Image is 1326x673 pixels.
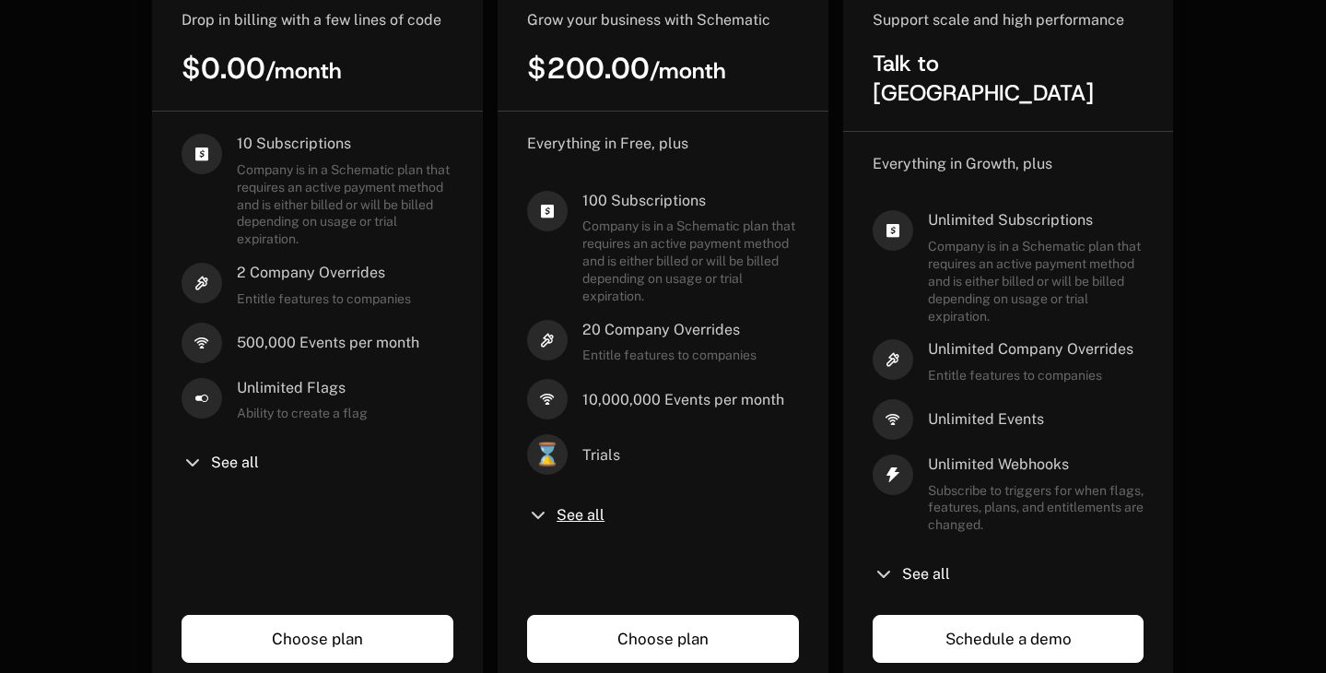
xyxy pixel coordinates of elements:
[873,455,913,495] i: thunder
[650,56,726,86] sub: / month
[527,11,770,29] span: Grow your business with Schematic
[265,56,342,86] sub: / month
[182,134,222,174] i: cashapp
[928,482,1144,535] span: Subscribe to triggers for when flags, features, plans, and entitlements are changed.
[182,49,342,88] span: $0.00
[527,49,726,88] span: $200.00
[873,11,1124,29] span: Support scale and high performance
[237,263,411,283] span: 2 Company Overrides
[237,333,419,353] span: 500,000 Events per month
[182,615,453,663] a: Choose plan
[928,409,1044,430] span: Unlimited Events
[873,49,1094,108] span: Talk to [GEOGRAPHIC_DATA]
[582,191,799,211] span: 100 Subscriptions
[928,238,1144,325] span: Company is in a Schematic plan that requires an active payment method and is either billed or wil...
[182,323,222,363] i: signal
[582,347,757,364] span: Entitle features to companies
[873,339,913,380] i: hammer
[527,320,568,360] i: hammer
[182,452,204,474] i: chevron-down
[873,155,1052,172] span: Everything in Growth, plus
[582,218,799,304] span: Company is in a Schematic plan that requires an active payment method and is either billed or wil...
[182,263,222,303] i: hammer
[873,399,913,440] i: signal
[928,367,1133,384] span: Entitle features to companies
[928,210,1144,230] span: Unlimited Subscriptions
[928,339,1133,360] span: Unlimited Company Overrides
[237,290,411,308] span: Entitle features to companies
[182,11,441,29] span: Drop in billing with a few lines of code
[582,390,784,410] span: 10,000,000 Events per month
[182,378,222,419] i: boolean-on
[527,191,568,231] i: cashapp
[527,434,568,475] span: ⌛
[237,378,368,398] span: Unlimited Flags
[527,504,549,526] i: chevron-down
[527,135,688,152] span: Everything in Free, plus
[873,615,1144,663] a: Schedule a demo
[873,563,895,585] i: chevron-down
[211,455,259,470] span: See all
[928,455,1144,475] span: Unlimited Webhooks
[582,445,620,466] span: Trials
[527,615,799,663] a: Choose plan
[527,379,568,419] i: signal
[237,161,453,248] span: Company is in a Schematic plan that requires an active payment method and is either billed or wil...
[237,405,368,422] span: Ability to create a flag
[237,134,453,154] span: 10 Subscriptions
[902,567,950,582] span: See all
[873,210,913,251] i: cashapp
[582,320,757,340] span: 20 Company Overrides
[557,508,604,523] span: See all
